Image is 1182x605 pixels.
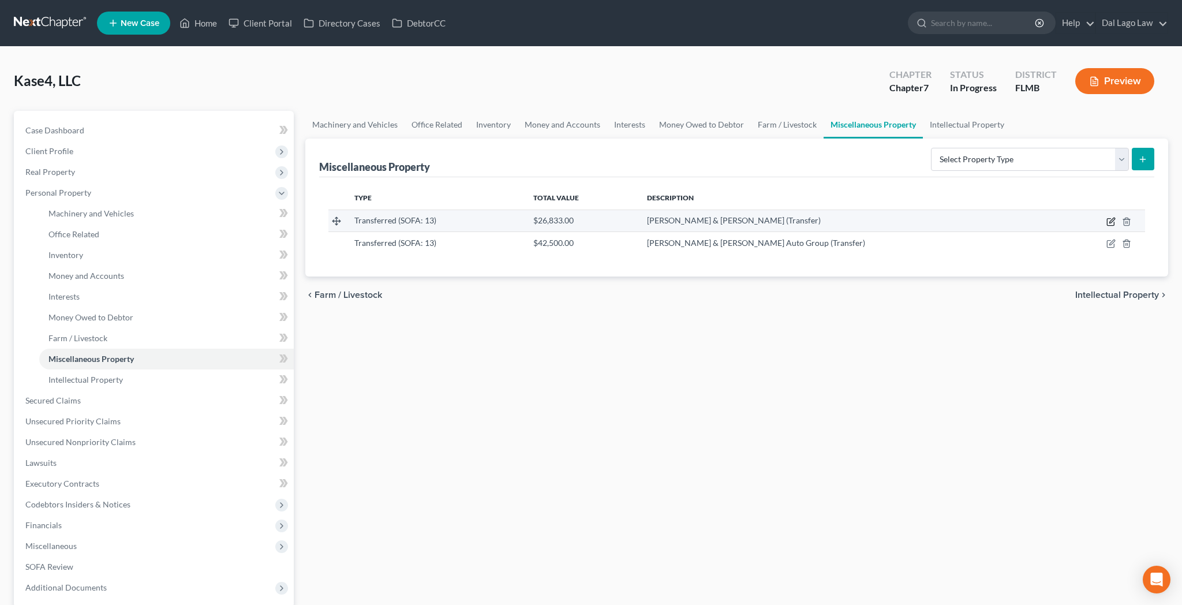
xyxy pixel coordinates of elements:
[48,375,123,384] span: Intellectual Property
[48,292,80,301] span: Interests
[16,432,294,453] a: Unsecured Nonpriority Claims
[48,208,134,218] span: Machinery and Vehicles
[39,266,294,286] a: Money and Accounts
[1056,13,1095,33] a: Help
[48,333,107,343] span: Farm / Livestock
[39,369,294,390] a: Intellectual Property
[305,111,405,139] a: Machinery and Vehicles
[533,238,574,248] span: $42,500.00
[319,160,430,174] div: Miscellaneous Property
[25,520,62,530] span: Financials
[354,215,436,225] span: Transferred (SOFA: 13)
[39,349,294,369] a: Miscellaneous Property
[174,13,223,33] a: Home
[25,582,107,592] span: Additional Documents
[48,250,83,260] span: Inventory
[1159,290,1168,300] i: chevron_right
[518,111,607,139] a: Money and Accounts
[16,453,294,473] a: Lawsuits
[25,188,91,197] span: Personal Property
[25,146,73,156] span: Client Profile
[16,120,294,141] a: Case Dashboard
[39,328,294,349] a: Farm / Livestock
[607,111,652,139] a: Interests
[354,238,436,248] span: Transferred (SOFA: 13)
[25,479,99,488] span: Executory Contracts
[14,72,81,89] span: Kase4, LLC
[469,111,518,139] a: Inventory
[889,81,932,95] div: Chapter
[16,390,294,411] a: Secured Claims
[1015,81,1057,95] div: FLMB
[647,238,865,248] span: [PERSON_NAME] & [PERSON_NAME] Auto Group (Transfer)
[25,499,130,509] span: Codebtors Insiders & Notices
[751,111,824,139] a: Farm / Livestock
[121,19,159,28] span: New Case
[39,286,294,307] a: Interests
[1075,290,1159,300] span: Intellectual Property
[48,312,133,322] span: Money Owed to Debtor
[647,193,694,202] span: Description
[305,290,382,300] button: chevron_left Farm / Livestock
[824,111,923,139] a: Miscellaneous Property
[1143,566,1170,593] div: Open Intercom Messenger
[25,416,121,426] span: Unsecured Priority Claims
[533,215,574,225] span: $26,833.00
[39,203,294,224] a: Machinery and Vehicles
[48,271,124,281] span: Money and Accounts
[923,111,1011,139] a: Intellectual Property
[39,224,294,245] a: Office Related
[1015,68,1057,81] div: District
[39,307,294,328] a: Money Owed to Debtor
[354,193,372,202] span: Type
[652,111,751,139] a: Money Owed to Debtor
[950,68,997,81] div: Status
[25,437,136,447] span: Unsecured Nonpriority Claims
[223,13,298,33] a: Client Portal
[298,13,386,33] a: Directory Cases
[931,12,1037,33] input: Search by name...
[25,125,84,135] span: Case Dashboard
[647,215,821,225] span: [PERSON_NAME] & [PERSON_NAME] (Transfer)
[16,473,294,494] a: Executory Contracts
[889,68,932,81] div: Chapter
[25,541,77,551] span: Miscellaneous
[950,81,997,95] div: In Progress
[39,245,294,266] a: Inventory
[315,290,382,300] span: Farm / Livestock
[405,111,469,139] a: Office Related
[25,395,81,405] span: Secured Claims
[48,354,134,364] span: Miscellaneous Property
[533,193,579,202] span: Total Value
[25,458,57,468] span: Lawsuits
[48,229,99,239] span: Office Related
[1096,13,1168,33] a: Dal Lago Law
[16,557,294,577] a: SOFA Review
[923,82,929,93] span: 7
[25,562,73,572] span: SOFA Review
[305,290,315,300] i: chevron_left
[386,13,451,33] a: DebtorCC
[16,411,294,432] a: Unsecured Priority Claims
[1075,68,1154,94] button: Preview
[1075,290,1168,300] button: Intellectual Property chevron_right
[25,167,75,177] span: Real Property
